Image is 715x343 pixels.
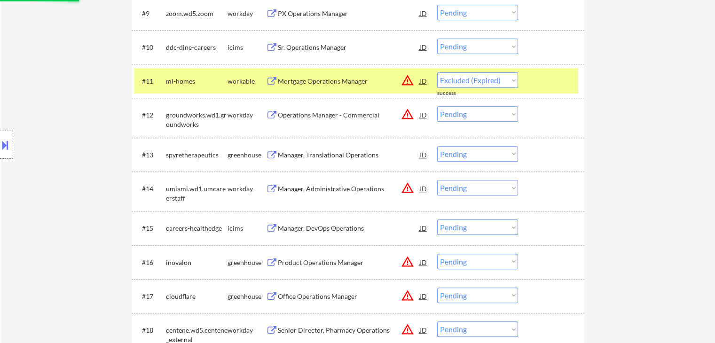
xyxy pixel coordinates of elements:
[166,77,228,86] div: mi-homes
[437,89,475,97] div: success
[278,292,420,301] div: Office Operations Manager
[401,289,414,302] button: warning_amber
[401,255,414,268] button: warning_amber
[278,258,420,267] div: Product Operations Manager
[278,77,420,86] div: Mortgage Operations Manager
[142,326,158,335] div: #18
[278,43,420,52] div: Sr. Operations Manager
[228,184,266,194] div: workday
[228,9,266,18] div: workday
[166,292,228,301] div: cloudflare
[419,72,428,89] div: JD
[228,43,266,52] div: icims
[166,110,228,129] div: groundworks.wd1.groundworks
[401,181,414,195] button: warning_amber
[278,326,420,335] div: Senior Director, Pharmacy Operations
[166,150,228,160] div: spyretherapeutics
[228,292,266,301] div: greenhouse
[419,146,428,163] div: JD
[278,150,420,160] div: Manager, Translational Operations
[419,321,428,338] div: JD
[278,184,420,194] div: Manager, Administrative Operations
[419,219,428,236] div: JD
[419,39,428,55] div: JD
[228,326,266,335] div: workday
[419,254,428,271] div: JD
[278,9,420,18] div: PX Operations Manager
[419,5,428,22] div: JD
[228,224,266,233] div: icims
[278,110,420,120] div: Operations Manager - Commercial
[166,9,228,18] div: zoom.wd5.zoom
[142,43,158,52] div: #10
[419,180,428,197] div: JD
[401,74,414,87] button: warning_amber
[166,258,228,267] div: inovalon
[166,184,228,203] div: umiami.wd1.umcareerstaff
[228,150,266,160] div: greenhouse
[142,9,158,18] div: #9
[142,292,158,301] div: #17
[166,224,228,233] div: careers-healthedge
[228,258,266,267] div: greenhouse
[142,258,158,267] div: #16
[401,108,414,121] button: warning_amber
[401,323,414,336] button: warning_amber
[228,110,266,120] div: workday
[166,43,228,52] div: ddc-dine-careers
[419,106,428,123] div: JD
[278,224,420,233] div: Manager, DevOps Operations
[419,288,428,304] div: JD
[228,77,266,86] div: workable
